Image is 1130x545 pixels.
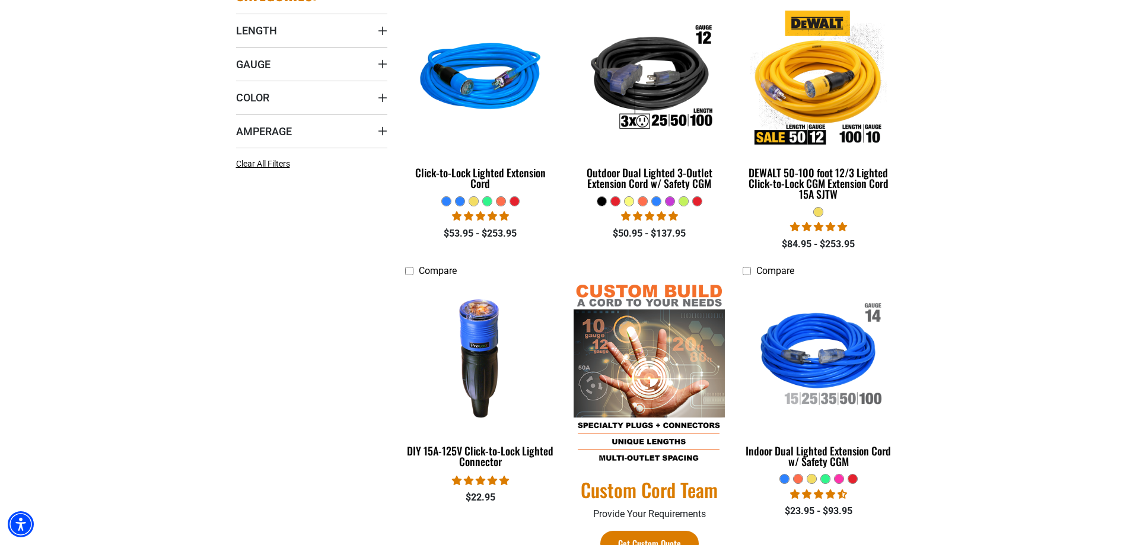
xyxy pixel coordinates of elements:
[405,283,556,474] a: DIY 15A-125V Click-to-Lock Lighted Connector DIY 15A-125V Click-to-Lock Lighted Connector
[236,58,270,71] span: Gauge
[236,14,387,47] summary: Length
[406,11,555,147] img: blue
[574,167,725,189] div: Outdoor Dual Lighted 3-Outlet Extension Cord w/ Safety CGM
[236,47,387,81] summary: Gauge
[574,227,725,241] div: $50.95 - $137.95
[452,211,509,222] span: 4.87 stars
[236,125,292,138] span: Amperage
[236,24,277,37] span: Length
[744,11,893,147] img: DEWALT 50-100 foot 12/3 Lighted Click-to-Lock CGM Extension Cord 15A SJTW
[790,221,847,232] span: 4.84 stars
[406,288,555,425] img: DIY 15A-125V Click-to-Lock Lighted Connector
[743,5,894,206] a: DEWALT 50-100 foot 12/3 Lighted Click-to-Lock CGM Extension Cord 15A SJTW DEWALT 50-100 foot 12/3...
[405,227,556,241] div: $53.95 - $253.95
[743,445,894,467] div: Indoor Dual Lighted Extension Cord w/ Safety CGM
[574,5,725,196] a: Outdoor Dual Lighted 3-Outlet Extension Cord w/ Safety CGM Outdoor Dual Lighted 3-Outlet Extensio...
[419,265,457,276] span: Compare
[236,159,290,168] span: Clear All Filters
[790,489,847,500] span: 4.40 stars
[405,167,556,189] div: Click-to-Lock Lighted Extension Cord
[743,237,894,251] div: $84.95 - $253.95
[575,11,724,147] img: Outdoor Dual Lighted 3-Outlet Extension Cord w/ Safety CGM
[743,167,894,199] div: DEWALT 50-100 foot 12/3 Lighted Click-to-Lock CGM Extension Cord 15A SJTW
[236,91,269,104] span: Color
[756,265,794,276] span: Compare
[236,158,295,170] a: Clear All Filters
[405,490,556,505] div: $22.95
[574,507,725,521] p: Provide Your Requirements
[405,445,556,467] div: DIY 15A-125V Click-to-Lock Lighted Connector
[405,5,556,196] a: blue Click-to-Lock Lighted Extension Cord
[574,283,725,466] img: Custom Cord Team
[236,114,387,148] summary: Amperage
[743,504,894,518] div: $23.95 - $93.95
[236,81,387,114] summary: Color
[621,211,678,222] span: 4.80 stars
[574,477,725,502] a: Custom Cord Team
[744,288,893,425] img: Indoor Dual Lighted Extension Cord w/ Safety CGM
[743,283,894,474] a: Indoor Dual Lighted Extension Cord w/ Safety CGM Indoor Dual Lighted Extension Cord w/ Safety CGM
[452,475,509,486] span: 4.84 stars
[8,511,34,537] div: Accessibility Menu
